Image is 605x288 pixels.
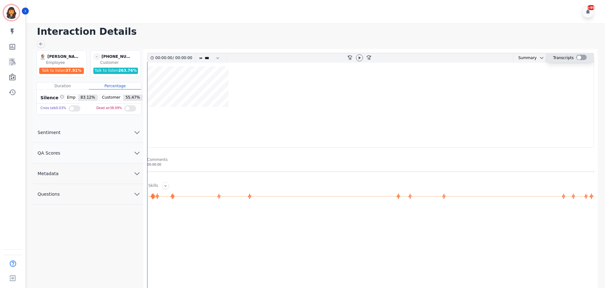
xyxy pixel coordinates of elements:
[133,170,141,177] svg: chevron down
[33,163,143,184] button: Metadata chevron down
[37,83,89,89] div: Duration
[47,53,79,60] div: [PERSON_NAME]
[123,95,143,101] span: 55.47 %
[93,53,100,60] span: -
[41,104,66,113] div: Cross talk 0.03 %
[33,150,65,156] span: QA Scores
[39,68,84,74] div: Talk to listen
[33,170,64,177] span: Metadata
[33,143,143,163] button: QA Scores chevron down
[174,53,191,63] div: 00:00:00
[155,53,173,63] div: 00:00:00
[537,55,544,60] button: chevron down
[133,190,141,198] svg: chevron down
[89,83,141,89] div: Percentage
[39,95,64,101] div: Silence
[133,129,141,136] svg: chevron down
[539,55,544,60] svg: chevron down
[147,157,594,162] div: Comments
[118,68,137,73] span: 263.76 %
[65,68,81,73] span: 37.91 %
[93,68,138,74] div: Talk to listen
[33,129,65,136] span: Sentiment
[97,104,122,113] div: Dead air 38.09 %
[37,26,599,37] h1: Interaction Details
[65,95,78,101] span: Emp
[147,162,594,167] div: 00:00:00
[78,95,98,101] span: 83.12 %
[553,53,574,63] div: Transcripts
[46,60,85,65] div: Employee
[33,122,143,143] button: Sentiment chevron down
[148,183,158,189] div: Skills
[155,53,194,63] div: /
[4,5,19,20] img: Bordered avatar
[99,95,123,101] span: Customer
[102,53,133,60] div: [PHONE_NUMBER]
[100,60,139,65] div: Customer
[588,5,595,10] div: +99
[513,53,537,63] div: Summary
[33,184,143,205] button: Questions chevron down
[133,149,141,157] svg: chevron down
[33,191,65,197] span: Questions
